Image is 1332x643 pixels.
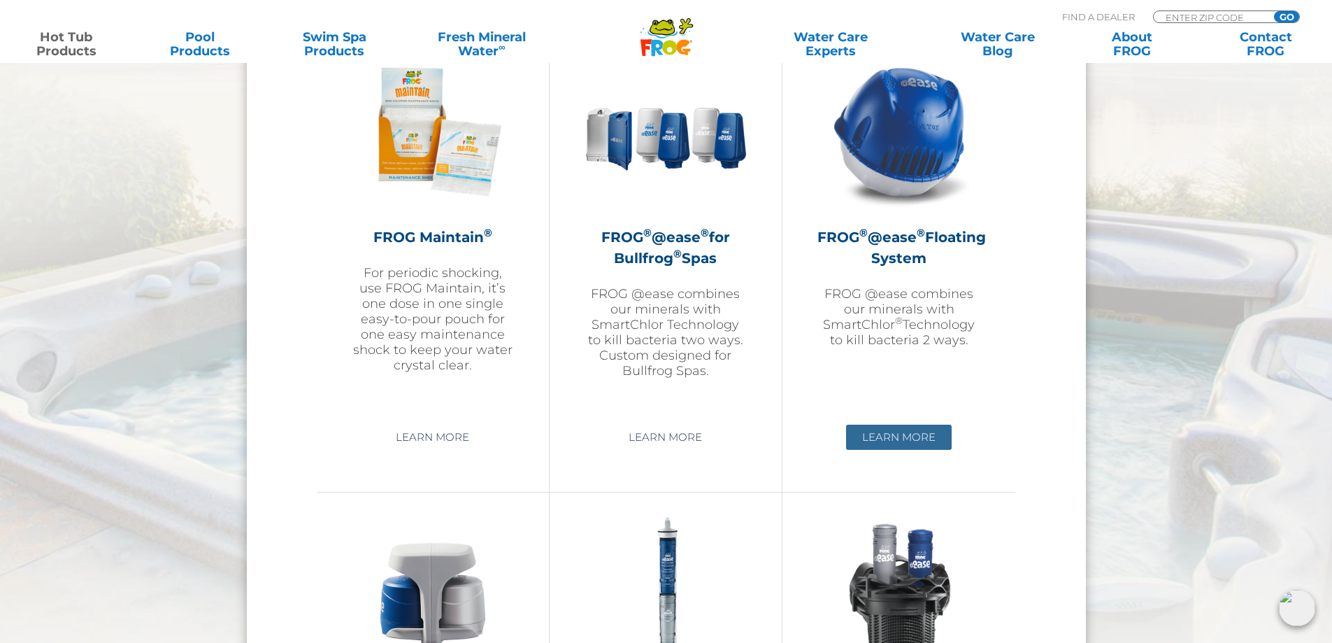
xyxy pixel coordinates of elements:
a: Water CareExperts [746,30,915,58]
p: For periodic shocking, use FROG Maintain, it’s one dose in one single easy-to-pour pouch for one ... [352,265,514,373]
sup: ∞ [499,41,506,52]
sup: ® [484,226,492,239]
a: Hot TubProducts [14,30,118,58]
a: Swim SpaProducts [282,30,387,58]
sup: ® [701,226,709,239]
a: FROG®@ease®for Bullfrog®SpasFROG @ease combines our minerals with SmartChlor Technology to kill b... [585,50,747,414]
sup: ® [673,247,682,260]
input: GO [1274,11,1299,22]
p: FROG @ease combines our minerals with SmartChlor Technology to kill bacteria two ways. Custom des... [585,286,747,379]
a: Learn More [846,425,952,450]
a: FROG®@ease®Floating SystemFROG @ease combines our minerals with SmartChlor®Technology to kill bac... [817,50,980,414]
a: FROG Maintain®For periodic shocking, use FROG Maintain, it’s one dose in one single easy-to-pour ... [352,50,514,414]
p: Find A Dealer [1062,10,1135,23]
h2: FROG @ease for Bullfrog Spas [585,227,747,269]
a: Learn More [613,425,718,450]
h2: FROG @ease Floating System [817,227,980,269]
sup: ® [859,226,868,239]
a: PoolProducts [148,30,252,58]
img: Frog_Maintain_Hero-2-v2-300x300.png [352,50,514,213]
p: FROG @ease combines our minerals with SmartChlor Technology to kill bacteria 2 ways. [817,286,980,348]
sup: ® [643,226,652,239]
a: AboutFROG [1080,30,1184,58]
input: Zip Code Form [1164,11,1259,23]
a: Fresh MineralWater∞ [416,30,547,58]
sup: ® [895,315,903,326]
a: Water CareBlog [945,30,1050,58]
h2: FROG Maintain [352,227,514,248]
a: Learn More [380,425,485,450]
img: openIcon [1279,590,1315,626]
sup: ® [917,226,925,239]
img: bullfrog-product-hero-300x300.png [585,50,747,213]
img: hot-tub-product-atease-system-300x300.png [818,50,980,213]
a: ContactFROG [1214,30,1318,58]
